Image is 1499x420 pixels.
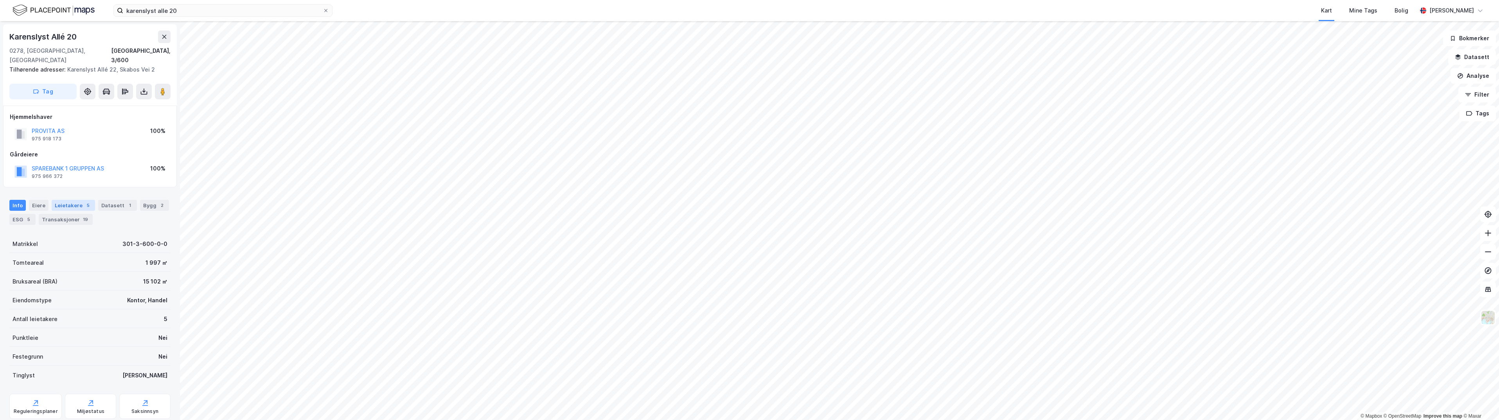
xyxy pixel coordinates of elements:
div: 100% [150,126,165,136]
div: [PERSON_NAME] [122,371,167,380]
div: 100% [150,164,165,173]
div: Kart [1321,6,1332,15]
div: Bolig [1395,6,1408,15]
div: Karenslyst Allé 22, Skabos Vei 2 [9,65,164,74]
div: Gårdeiere [10,150,170,159]
div: Nei [158,333,167,343]
div: 975 918 173 [32,136,61,142]
div: Kontrollprogram for chat [1460,382,1499,420]
div: Leietakere [52,200,95,211]
iframe: Chat Widget [1460,382,1499,420]
a: OpenStreetMap [1384,413,1422,419]
span: Tilhørende adresser: [9,66,67,73]
div: Saksinnsyn [131,408,158,415]
img: Z [1481,310,1495,325]
div: Kontor, Handel [127,296,167,305]
button: Filter [1458,87,1496,102]
img: logo.f888ab2527a4732fd821a326f86c7f29.svg [13,4,95,17]
div: Mine Tags [1349,6,1377,15]
button: Tags [1459,106,1496,121]
div: 5 [164,314,167,324]
div: Nei [158,352,167,361]
div: [GEOGRAPHIC_DATA], 3/600 [111,46,171,65]
div: Karenslyst Allé 20 [9,31,78,43]
div: 19 [81,215,90,223]
button: Tag [9,84,77,99]
div: [PERSON_NAME] [1429,6,1474,15]
button: Datasett [1448,49,1496,65]
div: Tomteareal [13,258,44,267]
div: Bruksareal (BRA) [13,277,58,286]
div: Hjemmelshaver [10,112,170,122]
div: Reguleringsplaner [14,408,58,415]
div: Tinglyst [13,371,35,380]
button: Bokmerker [1443,31,1496,46]
div: Bygg [140,200,169,211]
div: 2 [158,201,166,209]
div: Festegrunn [13,352,43,361]
div: Transaksjoner [39,214,93,225]
div: 301-3-600-0-0 [122,239,167,249]
div: Eiere [29,200,49,211]
div: 15 102 ㎡ [143,277,167,286]
div: Eiendomstype [13,296,52,305]
input: Søk på adresse, matrikkel, gårdeiere, leietakere eller personer [123,5,323,16]
div: 975 966 372 [32,173,63,179]
div: 1 997 ㎡ [146,258,167,267]
div: Miljøstatus [77,408,104,415]
a: Improve this map [1424,413,1462,419]
div: Punktleie [13,333,38,343]
div: 5 [84,201,92,209]
div: 1 [126,201,134,209]
div: Matrikkel [13,239,38,249]
div: 5 [25,215,32,223]
div: Datasett [98,200,137,211]
div: Info [9,200,26,211]
a: Mapbox [1361,413,1382,419]
button: Analyse [1450,68,1496,84]
div: ESG [9,214,36,225]
div: Antall leietakere [13,314,58,324]
div: 0278, [GEOGRAPHIC_DATA], [GEOGRAPHIC_DATA] [9,46,111,65]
